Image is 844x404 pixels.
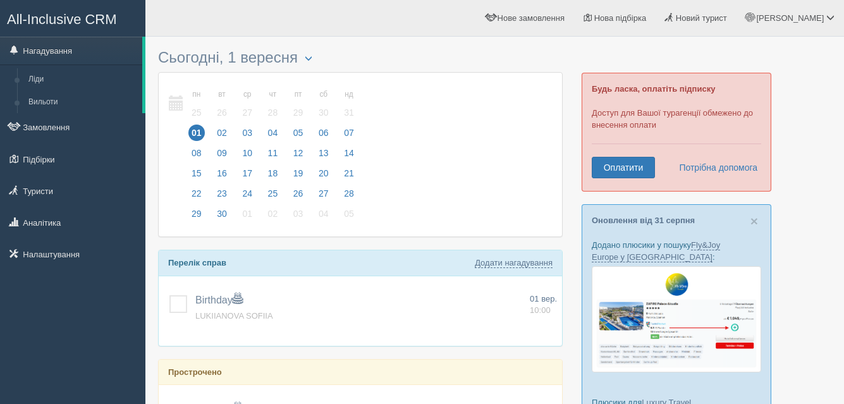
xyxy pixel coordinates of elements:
a: 02 [261,207,285,227]
a: 12 [286,146,310,166]
span: 27 [239,104,255,121]
span: 10 [239,145,255,161]
span: 05 [341,205,357,222]
span: 22 [188,185,205,202]
small: пт [290,89,307,100]
a: Ліди [23,68,142,91]
button: Close [750,214,758,228]
b: Перелік справ [168,258,226,267]
span: 15 [188,165,205,181]
a: 03 [286,207,310,227]
span: 07 [341,125,357,141]
b: Будь ласка, оплатіть підписку [592,84,715,94]
span: 25 [265,185,281,202]
a: ср 27 [235,82,259,126]
span: 04 [265,125,281,141]
small: чт [265,89,281,100]
a: 03 [235,126,259,146]
a: LUKIIANOVA SOFIIA [195,311,273,321]
span: All-Inclusive CRM [7,11,117,27]
a: нд 31 [337,82,358,126]
a: 25 [261,187,285,207]
a: пт 29 [286,82,310,126]
a: 14 [337,146,358,166]
span: 06 [315,125,332,141]
a: Fly&Joy Europe у [GEOGRAPHIC_DATA] [592,240,720,262]
a: 24 [235,187,259,207]
a: 16 [210,166,234,187]
span: 28 [265,104,281,121]
span: × [750,214,758,228]
small: сб [315,89,332,100]
h3: Сьогодні, 1 вересня [158,49,563,66]
span: 05 [290,125,307,141]
a: 17 [235,166,259,187]
span: 14 [341,145,357,161]
span: 03 [239,125,255,141]
a: 04 [261,126,285,146]
span: 26 [214,104,230,121]
a: 08 [185,146,209,166]
span: Новий турист [676,13,727,23]
a: 01 вер. 10:00 [530,293,557,317]
a: 27 [312,187,336,207]
span: [PERSON_NAME] [756,13,824,23]
span: 25 [188,104,205,121]
a: 18 [261,166,285,187]
a: Оновлення від 31 серпня [592,216,695,225]
span: 01 вер. [530,294,557,303]
a: 05 [337,207,358,227]
img: fly-joy-de-proposal-crm-for-travel-agency.png [592,266,761,372]
span: 29 [188,205,205,222]
a: 10 [235,146,259,166]
div: Доступ для Вашої турагенції обмежено до внесення оплати [582,73,771,192]
a: 30 [210,207,234,227]
p: Додано плюсики у пошуку : [592,239,761,263]
a: 01 [185,126,209,146]
span: 26 [290,185,307,202]
a: 22 [185,187,209,207]
a: сб 30 [312,82,336,126]
span: 04 [315,205,332,222]
a: 15 [185,166,209,187]
a: 23 [210,187,234,207]
a: 06 [312,126,336,146]
span: 08 [188,145,205,161]
a: 11 [261,146,285,166]
span: 28 [341,185,357,202]
a: Додати нагадування [475,258,553,268]
span: 21 [341,165,357,181]
span: 30 [315,104,332,121]
b: Прострочено [168,367,222,377]
span: 09 [214,145,230,161]
a: Потрібна допомога [671,157,758,178]
a: Birthday [195,295,243,305]
span: 23 [214,185,230,202]
a: 05 [286,126,310,146]
a: 01 [235,207,259,227]
span: 24 [239,185,255,202]
span: 31 [341,104,357,121]
span: 19 [290,165,307,181]
a: All-Inclusive CRM [1,1,145,35]
span: 27 [315,185,332,202]
a: 29 [185,207,209,227]
a: 04 [312,207,336,227]
span: 03 [290,205,307,222]
span: 30 [214,205,230,222]
a: 09 [210,146,234,166]
a: пн 25 [185,82,209,126]
a: 13 [312,146,336,166]
small: вт [214,89,230,100]
span: 12 [290,145,307,161]
small: ср [239,89,255,100]
span: 20 [315,165,332,181]
span: 10:00 [530,305,551,315]
a: 19 [286,166,310,187]
span: 02 [214,125,230,141]
span: 11 [265,145,281,161]
a: 21 [337,166,358,187]
span: 17 [239,165,255,181]
span: 18 [265,165,281,181]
